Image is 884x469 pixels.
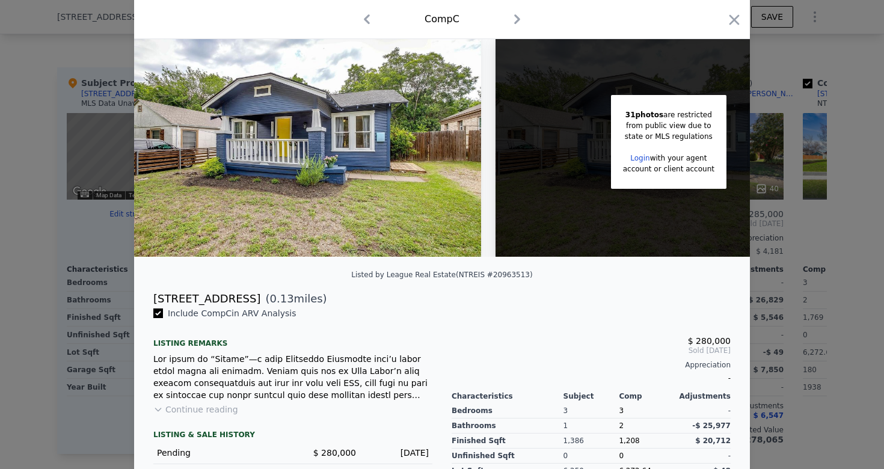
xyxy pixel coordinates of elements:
[563,418,619,434] div: 1
[452,403,563,418] div: Bedrooms
[563,403,619,418] div: 3
[452,418,563,434] div: Bathrooms
[650,154,707,162] span: with your agent
[563,391,619,401] div: Subject
[623,109,714,120] div: are restricted
[563,449,619,464] div: 0
[625,111,663,119] span: 31 photos
[153,353,432,401] div: Lor ipsum do “Sitame”—c adip Elitseddo Eiusmodte inci’u labor etdol magna ali enimadm. Veniam qui...
[692,421,731,430] span: -$ 25,977
[134,26,481,257] img: Property Img
[163,308,301,318] span: Include Comp C in ARV Analysis
[563,434,619,449] div: 1,386
[153,403,238,415] button: Continue reading
[153,430,432,442] div: LISTING & SALE HISTORY
[313,448,356,458] span: $ 280,000
[452,449,563,464] div: Unfinished Sqft
[366,447,429,459] div: [DATE]
[425,12,459,26] div: Comp C
[153,329,432,348] div: Listing remarks
[619,418,675,434] div: 2
[619,406,624,415] span: 3
[452,346,731,355] span: Sold [DATE]
[270,292,294,305] span: 0.13
[623,131,714,142] div: state or MLS regulations
[675,449,731,464] div: -
[452,360,731,370] div: Appreciation
[619,452,624,460] span: 0
[260,290,327,307] span: ( miles)
[619,391,675,401] div: Comp
[630,154,649,162] a: Login
[688,336,731,346] span: $ 280,000
[452,391,563,401] div: Characteristics
[153,290,260,307] div: [STREET_ADDRESS]
[623,120,714,131] div: from public view due to
[452,370,731,387] div: -
[351,271,532,279] div: Listed by League Real Estate (NTREIS #20963513)
[675,403,731,418] div: -
[157,447,283,459] div: Pending
[675,391,731,401] div: Adjustments
[695,437,731,445] span: $ 20,712
[452,434,563,449] div: Finished Sqft
[623,164,714,174] div: account or client account
[619,437,639,445] span: 1,208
